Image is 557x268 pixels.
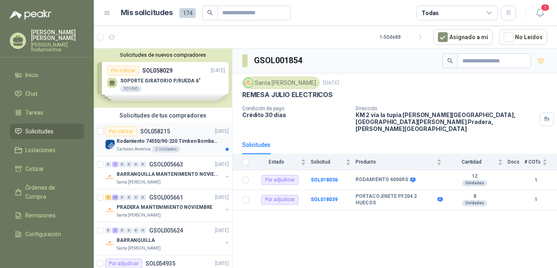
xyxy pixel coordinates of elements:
a: 1 23 0 0 0 0 GSOL005661[DATE] Company LogoPRADERA MANTENIMIENTO NOVIEMBRESanta [PERSON_NAME] [105,193,230,219]
a: Solicitudes [10,124,84,139]
div: 0 [126,195,132,200]
div: 0 [119,195,125,200]
div: 0 [140,228,146,233]
a: 0 1 0 0 0 0 GSOL005663[DATE] Company LogoBARRANQUILLA MANTENIMIENTO NOVIEMBRESanta [PERSON_NAME] [105,159,230,186]
a: SOL018039 [311,197,338,202]
th: # COTs [524,154,557,170]
div: Solicitudes de nuevos compradoresPor cotizarSOL058029[DATE] SOPORTE GIRATORIO P/RUEDA 6"30 UNDPor... [94,49,232,108]
p: Cartones America [117,146,150,153]
div: 0 [126,228,132,233]
b: 1 [524,196,547,204]
span: Cotizar [25,164,44,173]
b: RODAMIENTO 6006RS [356,177,408,183]
p: Santa [PERSON_NAME] [117,212,161,219]
span: Remisiones [25,211,55,220]
span: # COTs [524,159,541,165]
p: Condición de pago [242,106,349,111]
b: 1 [524,176,547,184]
img: Company Logo [244,78,253,87]
div: Unidades [462,180,487,186]
a: SOL018036 [311,177,338,183]
a: Remisiones [10,208,84,223]
h3: GSOL001854 [254,54,303,67]
p: GSOL005663 [149,162,183,167]
span: Estado [254,159,299,165]
p: SOL058215 [140,128,170,134]
div: 0 [119,162,125,167]
span: Solicitudes [25,127,53,136]
p: KM 2 vía la tupia [PERSON_NAME][GEOGRAPHIC_DATA], [GEOGRAPHIC_DATA][PERSON_NAME] Pradera , [PERSO... [356,111,537,132]
a: Órdenes de Compra [10,180,84,204]
p: [DATE] [215,260,229,268]
span: 1 [541,4,550,11]
div: 0 [133,228,139,233]
b: 8 [446,193,503,200]
p: BARRANQUILLA MANTENIMIENTO NOVIEMBRE [117,171,218,178]
b: 12 [446,173,503,180]
span: Licitaciones [25,146,55,155]
img: Company Logo [105,206,115,215]
th: Solicitud [311,154,356,170]
a: Chat [10,86,84,102]
p: [DATE] [215,128,229,135]
div: 0 [126,162,132,167]
p: [PERSON_NAME] Rodamientos [31,42,84,52]
div: Solicitudes de tus compradores [94,108,232,123]
div: Por cotizar [105,126,137,136]
div: Por adjudicar [261,195,298,205]
button: 1 [533,6,547,20]
p: BARRANQUILLA [117,237,155,244]
div: Solicitudes [242,140,270,149]
p: [DATE] [215,194,229,202]
a: Tareas [10,105,84,120]
span: Cantidad [446,159,496,165]
div: 2 [112,228,118,233]
span: Órdenes de Compra [25,183,76,201]
div: 23 [112,195,118,200]
div: 0 [133,162,139,167]
p: PRADERA MANTENIMIENTO NOVIEMBRE [117,204,212,211]
img: Company Logo [105,173,115,182]
div: 0 [133,195,139,200]
p: REMESA JULIO ELECTRICOS [242,91,333,99]
a: Manuales y ayuda [10,245,84,261]
th: Estado [254,154,311,170]
div: 0 [140,195,146,200]
th: Docs [508,154,524,170]
span: search [447,58,453,64]
p: Santa [PERSON_NAME] [117,245,161,252]
p: Rodamiento 74550/90-220 Timken BombaVG40 [117,137,218,145]
span: search [207,10,213,16]
span: 174 [179,8,196,18]
div: 1 - 50 de 88 [380,31,427,44]
div: 0 [105,228,111,233]
a: 0 2 0 0 0 0 GSOL005624[DATE] Company LogoBARRANQUILLASanta [PERSON_NAME] [105,226,230,252]
div: 0 [119,228,125,233]
p: Crédito 30 días [242,111,349,118]
div: Unidades [462,200,487,206]
p: [DATE] [323,79,339,87]
span: Chat [25,89,38,98]
p: [PERSON_NAME] [PERSON_NAME] [31,29,84,41]
div: Santa [PERSON_NAME] [242,77,320,89]
h1: Mis solicitudes [121,7,173,19]
p: SOL054935 [146,261,175,266]
span: Configuración [25,230,61,239]
p: Santa [PERSON_NAME] [117,179,161,186]
div: 1 [112,162,118,167]
div: Todas [422,9,439,18]
div: 1 [105,195,111,200]
button: Solicitudes de nuevos compradores [97,52,229,58]
span: Tareas [25,108,43,117]
img: Company Logo [105,140,115,149]
p: GSOL005624 [149,228,183,233]
p: [DATE] [215,161,229,168]
a: Inicio [10,67,84,83]
img: Logo peakr [10,10,51,20]
span: Inicio [25,71,38,80]
button: No Leídos [499,29,547,45]
a: Licitaciones [10,142,84,158]
a: Cotizar [10,161,84,177]
p: Dirección [356,106,537,111]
